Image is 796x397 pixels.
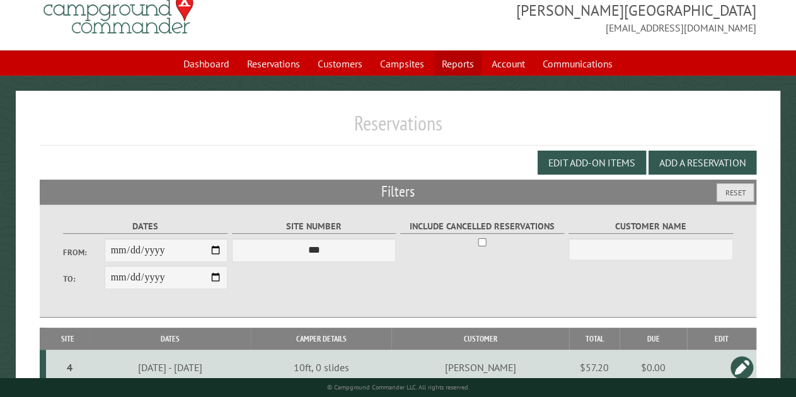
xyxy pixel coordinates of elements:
[239,52,308,76] a: Reservations
[89,328,251,350] th: Dates
[40,111,756,146] h1: Reservations
[63,273,104,285] label: To:
[232,219,396,234] label: Site Number
[251,350,391,385] td: 10ft, 0 slides
[251,328,391,350] th: Camper Details
[535,52,620,76] a: Communications
[63,219,228,234] label: Dates
[620,328,687,350] th: Due
[327,383,470,391] small: © Campground Commander LLC. All rights reserved.
[568,219,733,234] label: Customer Name
[649,151,756,175] button: Add a Reservation
[391,328,569,350] th: Customer
[484,52,533,76] a: Account
[400,219,565,234] label: Include Cancelled Reservations
[538,151,646,175] button: Edit Add-on Items
[372,52,432,76] a: Campsites
[717,183,754,202] button: Reset
[91,361,249,374] div: [DATE] - [DATE]
[40,180,756,204] h2: Filters
[434,52,482,76] a: Reports
[176,52,237,76] a: Dashboard
[310,52,370,76] a: Customers
[569,350,620,385] td: $57.20
[569,328,620,350] th: Total
[620,350,687,385] td: $0.00
[46,328,89,350] th: Site
[391,350,569,385] td: [PERSON_NAME]
[63,246,104,258] label: From:
[687,328,756,350] th: Edit
[51,361,88,374] div: 4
